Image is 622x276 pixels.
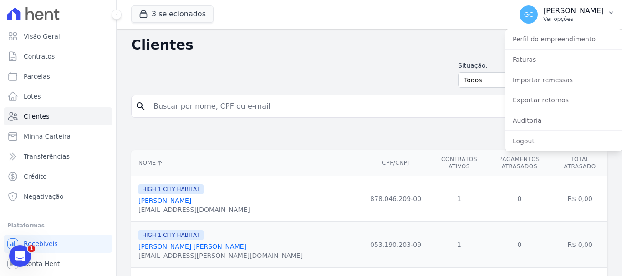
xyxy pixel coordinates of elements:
[552,222,607,268] td: R$ 0,00
[138,197,191,204] a: [PERSON_NAME]
[512,2,622,27] button: GC [PERSON_NAME] Ver opções
[131,150,359,176] th: Nome
[9,245,31,267] iframe: Intercom live chat
[4,27,112,45] a: Visão Geral
[7,220,109,231] div: Plataformas
[359,176,432,222] td: 878.046.209-00
[148,97,603,115] input: Buscar por nome, CPF ou e-mail
[24,32,60,41] span: Visão Geral
[4,147,112,166] a: Transferências
[432,176,487,222] td: 1
[24,259,60,268] span: Conta Hent
[4,187,112,206] a: Negativação
[138,251,303,260] div: [EMAIL_ADDRESS][PERSON_NAME][DOMAIN_NAME]
[24,152,70,161] span: Transferências
[4,107,112,125] a: Clientes
[138,205,250,214] div: [EMAIL_ADDRESS][DOMAIN_NAME]
[4,87,112,105] a: Lotes
[24,239,58,248] span: Recebíveis
[486,176,552,222] td: 0
[28,245,35,252] span: 1
[552,176,607,222] td: R$ 0,00
[24,132,71,141] span: Minha Carteira
[505,72,622,88] a: Importar remessas
[359,222,432,268] td: 053.190.203-09
[486,222,552,268] td: 0
[359,150,432,176] th: CPF/CNPJ
[458,61,528,70] label: Situação:
[138,184,204,194] span: HIGH 1 CITY HABITAT
[138,230,204,240] span: HIGH 1 CITY HABITAT
[524,11,534,18] span: GC
[432,222,487,268] td: 1
[505,51,622,68] a: Faturas
[131,5,214,23] button: 3 selecionados
[24,192,64,201] span: Negativação
[24,92,41,101] span: Lotes
[24,172,47,181] span: Crédito
[432,150,487,176] th: Contratos Ativos
[543,6,604,15] p: [PERSON_NAME]
[4,235,112,253] a: Recebíveis
[505,112,622,129] a: Auditoria
[24,52,55,61] span: Contratos
[4,47,112,65] a: Contratos
[4,67,112,85] a: Parcelas
[4,167,112,186] a: Crédito
[131,37,526,53] h2: Clientes
[543,15,604,23] p: Ver opções
[4,255,112,273] a: Conta Hent
[486,150,552,176] th: Pagamentos Atrasados
[24,112,49,121] span: Clientes
[138,243,246,250] a: [PERSON_NAME] [PERSON_NAME]
[505,92,622,108] a: Exportar retornos
[135,101,146,112] i: search
[552,150,607,176] th: Total Atrasado
[505,133,622,149] a: Logout
[24,72,50,81] span: Parcelas
[4,127,112,146] a: Minha Carteira
[505,31,622,47] a: Perfil do empreendimento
